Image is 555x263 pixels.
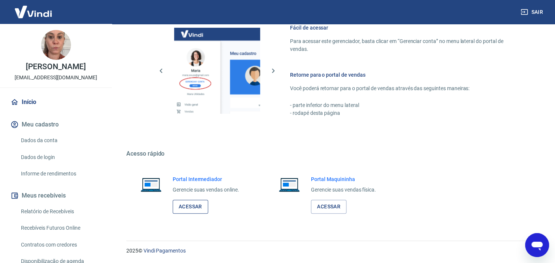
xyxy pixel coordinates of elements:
a: Informe de rendimentos [18,166,103,181]
a: Dados da conta [18,133,103,148]
img: 312393e4-877e-4ba9-a258-d3e983f454a1.jpeg [41,30,71,60]
p: Gerencie suas vendas online. [173,186,239,194]
button: Meus recebíveis [9,187,103,204]
p: Para acessar este gerenciador, basta clicar em “Gerenciar conta” no menu lateral do portal de ven... [290,37,519,53]
h6: Portal Intermediador [173,175,239,183]
h6: Retorne para o portal de vendas [290,71,519,79]
a: Relatório de Recebíveis [18,204,103,219]
a: Recebíveis Futuros Online [18,220,103,236]
p: Você poderá retornar para o portal de vendas através das seguintes maneiras: [290,85,519,92]
a: Acessar [173,200,208,214]
p: - parte inferior do menu lateral [290,101,519,109]
a: Contratos com credores [18,237,103,253]
img: Imagem de um notebook aberto [135,175,167,193]
p: Gerencie suas vendas física. [311,186,376,194]
img: Imagem de um notebook aberto [274,175,305,193]
h5: Acesso rápido [126,150,537,158]
iframe: Botão para abrir a janela de mensagens [525,233,549,257]
p: - rodapé desta página [290,109,519,117]
img: Imagem da dashboard mostrando o botão de gerenciar conta na sidebar no lado esquerdo [174,28,260,114]
p: [PERSON_NAME] [26,63,86,71]
p: [EMAIL_ADDRESS][DOMAIN_NAME] [15,74,97,82]
h6: Portal Maquininha [311,175,376,183]
a: Acessar [311,200,346,214]
button: Sair [519,5,546,19]
a: Início [9,94,103,110]
a: Dados de login [18,150,103,165]
button: Meu cadastro [9,116,103,133]
h6: Fácil de acessar [290,24,519,31]
p: 2025 © [126,247,537,255]
img: Vindi [9,0,58,23]
a: Vindi Pagamentos [144,248,186,254]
